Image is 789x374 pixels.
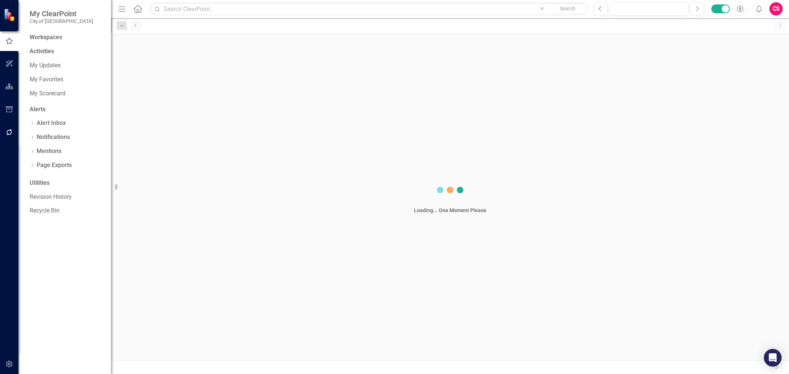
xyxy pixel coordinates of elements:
[37,161,72,170] a: Page Exports
[30,18,93,24] small: City of [GEOGRAPHIC_DATA]
[30,33,62,42] div: Workspaces
[30,9,93,18] span: My ClearPoint
[150,3,588,16] input: Search ClearPoint...
[30,75,104,84] a: My Favorites
[769,2,783,16] button: CS
[30,47,104,56] div: Activities
[30,207,104,215] a: Recycle Bin
[414,207,486,214] div: Loading... One Moment Please
[549,4,586,14] button: Search
[30,105,104,114] div: Alerts
[30,179,104,187] div: Utilities
[30,193,104,201] a: Revision History
[37,133,70,142] a: Notifications
[37,147,61,156] a: Mentions
[560,6,576,11] span: Search
[764,349,782,367] div: Open Intercom Messenger
[30,61,104,70] a: My Updates
[30,89,104,98] a: My Scorecard
[4,8,17,21] img: ClearPoint Strategy
[37,119,66,127] a: Alert Inbox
